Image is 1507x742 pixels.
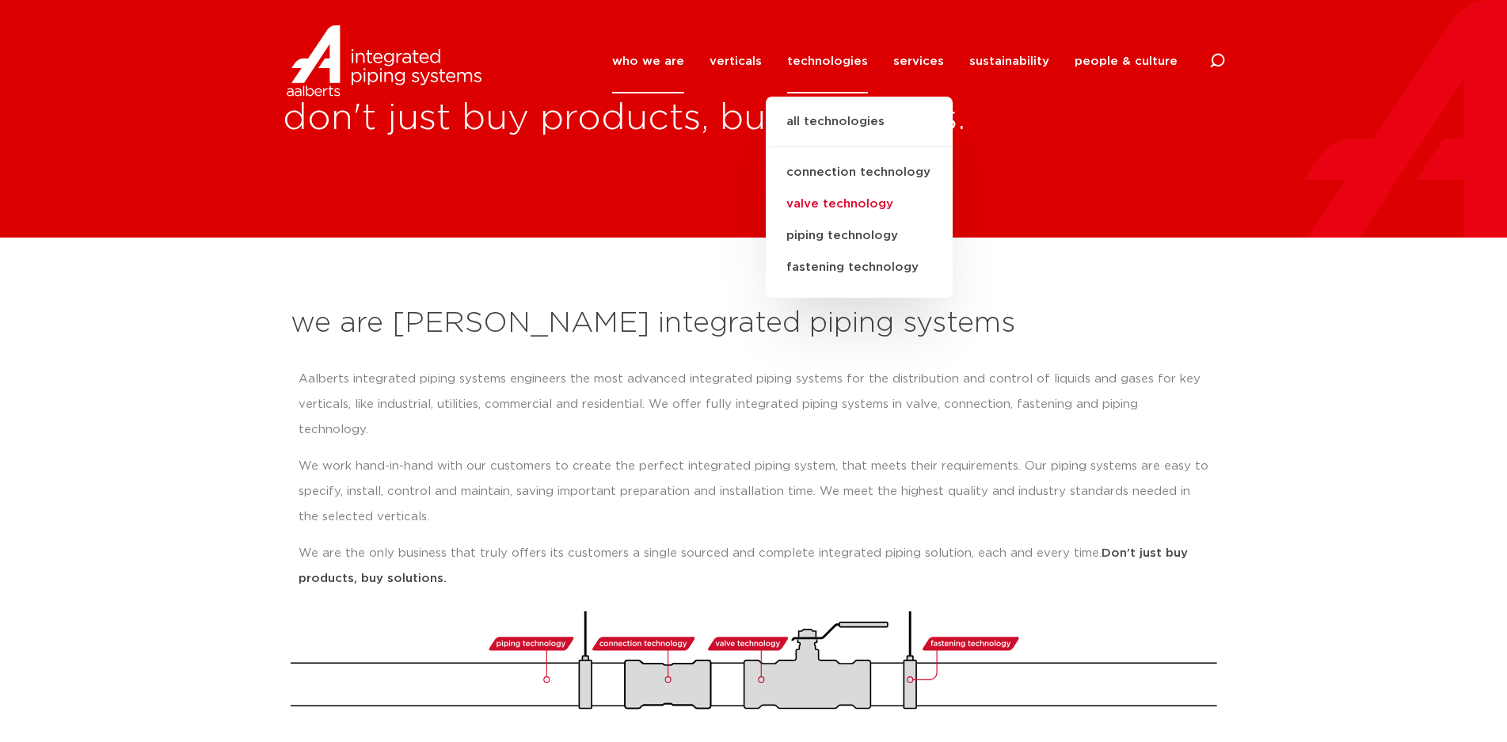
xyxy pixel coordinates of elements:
nav: Menu [612,29,1178,93]
a: people & culture [1075,29,1178,93]
a: valve technology [766,188,953,220]
h2: we are [PERSON_NAME] integrated piping systems [291,305,1217,343]
p: We work hand-in-hand with our customers to create the perfect integrated piping system, that meet... [299,454,1209,530]
a: services [893,29,944,93]
p: Aalberts integrated piping systems engineers the most advanced integrated piping systems for the ... [299,367,1209,443]
a: all technologies [766,112,953,147]
a: connection technology [766,157,953,188]
a: who we are [612,29,684,93]
p: We are the only business that truly offers its customers a single sourced and complete integrated... [299,541,1209,592]
a: technologies [787,29,868,93]
a: fastening technology [766,252,953,283]
a: piping technology [766,220,953,252]
a: sustainability [969,29,1049,93]
ul: technologies [766,97,953,298]
a: verticals [710,29,762,93]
